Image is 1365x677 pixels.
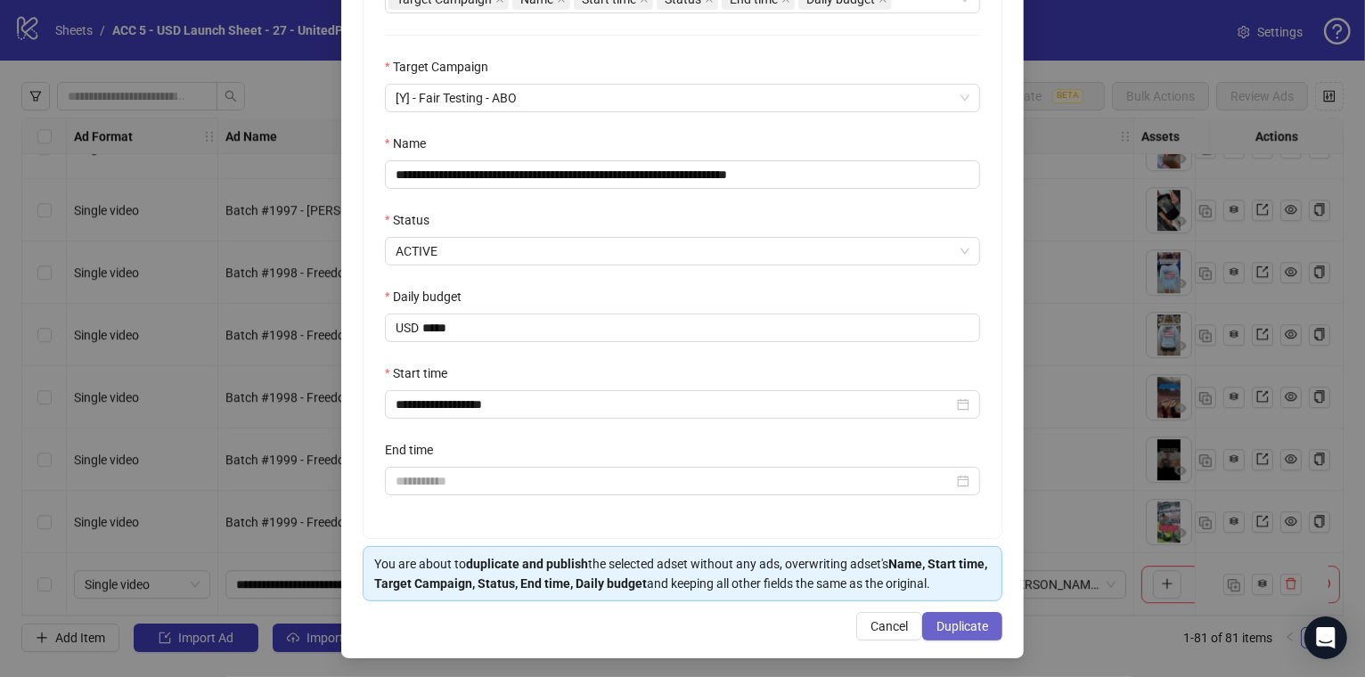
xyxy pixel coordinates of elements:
span: [Y] - Fair Testing - ABO [396,85,969,111]
input: Name [385,160,980,189]
input: Start time [396,395,953,414]
input: Daily budget [422,314,979,341]
label: Target Campaign [385,57,500,77]
span: Cancel [870,619,908,633]
button: Cancel [856,612,922,640]
span: Duplicate [936,619,988,633]
label: Daily budget [385,287,473,306]
strong: duplicate and publish [466,557,588,571]
label: Name [385,134,437,153]
input: End time [396,471,953,491]
button: Duplicate [922,612,1002,640]
strong: Name, Start time, Target Campaign, Status, End time, Daily budget [374,557,987,591]
span: ACTIVE [396,238,969,265]
label: Start time [385,363,459,383]
label: End time [385,440,445,460]
label: Status [385,210,441,230]
div: Open Intercom Messenger [1304,616,1347,659]
div: You are about to the selected adset without any ads, overwriting adset's and keeping all other fi... [374,554,991,593]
